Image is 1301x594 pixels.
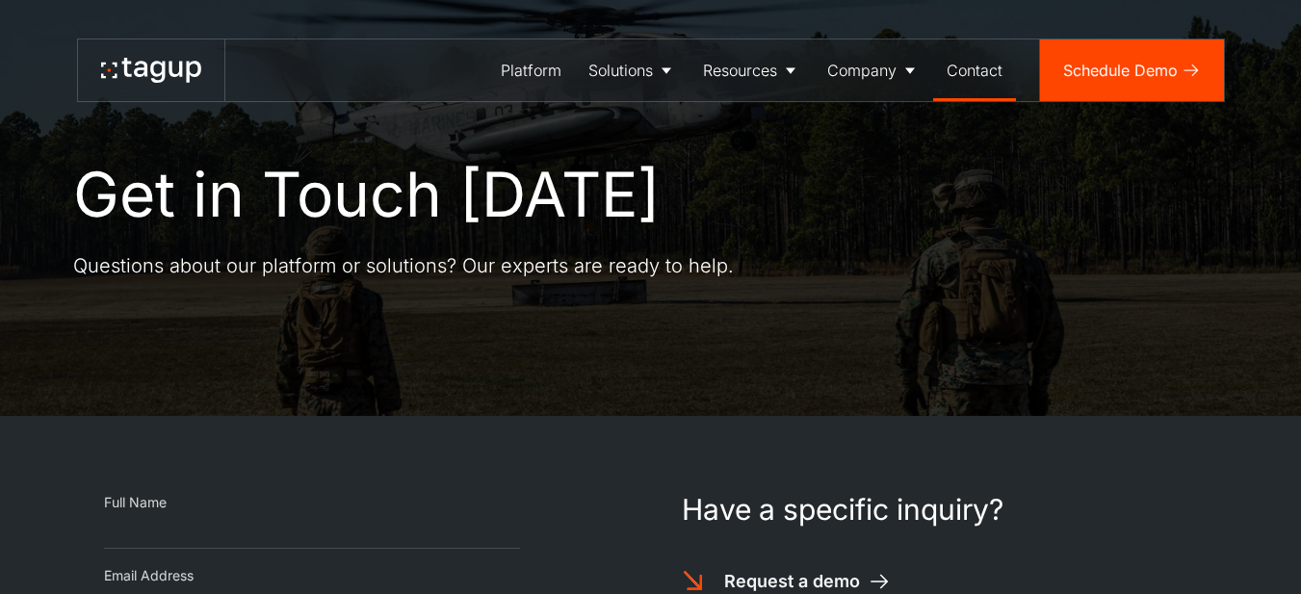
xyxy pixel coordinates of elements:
[703,59,777,82] div: Resources
[588,59,653,82] div: Solutions
[104,493,520,512] div: Full Name
[682,493,1198,527] h1: Have a specific inquiry?
[487,39,575,101] a: Platform
[575,39,690,101] a: Solutions
[73,252,734,279] p: Questions about our platform or solutions? Our experts are ready to help.
[1063,59,1178,82] div: Schedule Demo
[814,39,933,101] a: Company
[947,59,1002,82] div: Contact
[1040,39,1224,101] a: Schedule Demo
[104,566,520,585] div: Email Address
[690,39,814,101] a: Resources
[827,59,897,82] div: Company
[501,59,561,82] div: Platform
[724,569,892,594] a: Request a demo
[933,39,1016,101] a: Contact
[724,569,860,594] div: Request a demo
[73,160,660,229] h1: Get in Touch [DATE]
